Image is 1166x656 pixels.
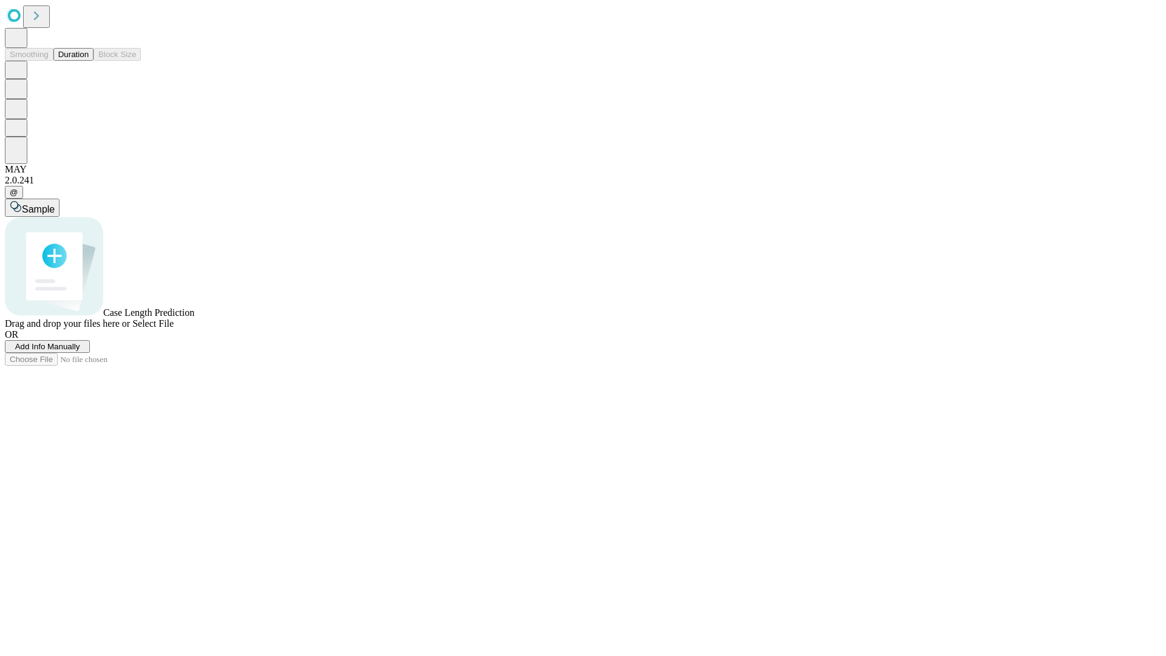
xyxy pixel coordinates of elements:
[94,48,141,61] button: Block Size
[5,175,1161,186] div: 2.0.241
[5,164,1161,175] div: MAY
[5,48,53,61] button: Smoothing
[15,342,80,351] span: Add Info Manually
[132,318,174,329] span: Select File
[5,199,60,217] button: Sample
[103,307,194,318] span: Case Length Prediction
[5,186,23,199] button: @
[5,340,90,353] button: Add Info Manually
[22,204,55,214] span: Sample
[10,188,18,197] span: @
[53,48,94,61] button: Duration
[5,318,130,329] span: Drag and drop your files here or
[5,329,18,340] span: OR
